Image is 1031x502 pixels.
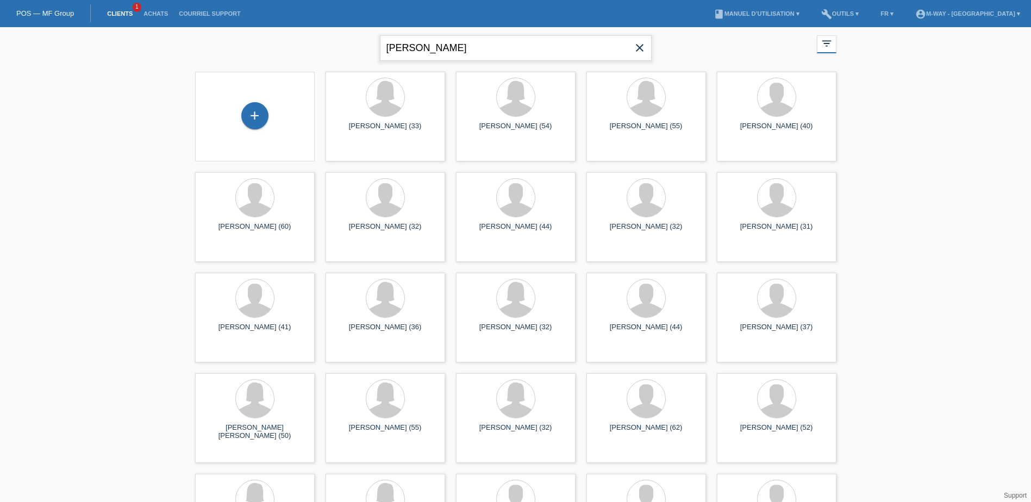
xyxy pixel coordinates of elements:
[708,10,805,17] a: bookManuel d’utilisation ▾
[16,9,74,17] a: POS — MF Group
[465,222,567,240] div: [PERSON_NAME] (44)
[633,41,646,54] i: close
[726,423,828,441] div: [PERSON_NAME] (52)
[1004,492,1027,499] a: Support
[821,9,832,20] i: build
[204,222,306,240] div: [PERSON_NAME] (60)
[380,35,652,61] input: Recherche...
[595,323,697,340] div: [PERSON_NAME] (44)
[595,423,697,441] div: [PERSON_NAME] (62)
[204,423,306,441] div: [PERSON_NAME] [PERSON_NAME] (50)
[465,122,567,139] div: [PERSON_NAME] (54)
[242,106,268,125] div: Enregistrer le client
[334,423,436,441] div: [PERSON_NAME] (55)
[821,37,833,49] i: filter_list
[915,9,926,20] i: account_circle
[334,222,436,240] div: [PERSON_NAME] (32)
[204,323,306,340] div: [PERSON_NAME] (41)
[595,222,697,240] div: [PERSON_NAME] (32)
[595,122,697,139] div: [PERSON_NAME] (55)
[816,10,864,17] a: buildOutils ▾
[465,423,567,441] div: [PERSON_NAME] (32)
[334,323,436,340] div: [PERSON_NAME] (36)
[133,3,141,12] span: 1
[138,10,173,17] a: Achats
[334,122,436,139] div: [PERSON_NAME] (33)
[875,10,899,17] a: FR ▾
[726,122,828,139] div: [PERSON_NAME] (40)
[714,9,724,20] i: book
[173,10,246,17] a: Courriel Support
[726,323,828,340] div: [PERSON_NAME] (37)
[910,10,1026,17] a: account_circlem-way - [GEOGRAPHIC_DATA] ▾
[102,10,138,17] a: Clients
[726,222,828,240] div: [PERSON_NAME] (31)
[465,323,567,340] div: [PERSON_NAME] (32)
